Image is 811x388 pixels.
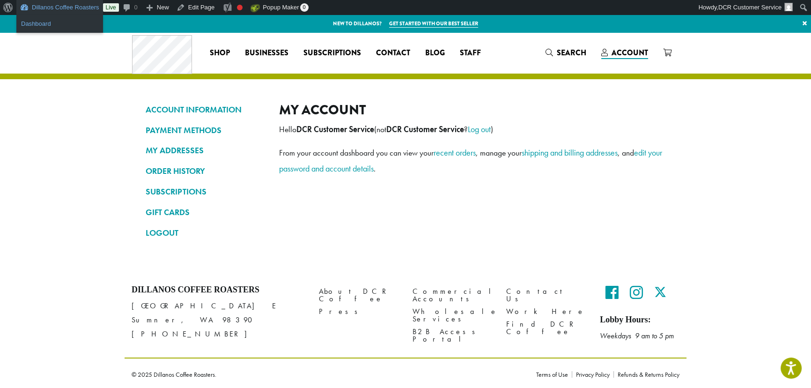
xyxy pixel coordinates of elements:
p: From your account dashboard you can view your , manage your , and . [279,145,665,177]
h4: Dillanos Coffee Roasters [132,285,305,295]
a: ACCOUNT INFORMATION [146,102,265,118]
a: Terms of Use [536,371,572,378]
a: Dashboard [16,18,103,30]
span: Shop [209,47,229,59]
a: PAYMENT METHODS [146,122,265,138]
span: 0 [300,3,309,12]
a: GIFT CARDS [146,204,265,220]
h5: Lobby Hours: [600,315,679,325]
a: Refunds & Returns Policy [613,371,679,378]
strong: DCR Customer Service [296,124,374,134]
a: Commercial Accounts [413,285,492,305]
span: Contact [376,47,410,59]
a: Wholesale Services [413,306,492,326]
p: Hello (not ? ) [279,121,665,137]
a: About DCR Coffee [319,285,398,305]
span: Account [612,47,648,58]
a: Find DCR Coffee [506,318,586,338]
span: DCR Customer Service [718,4,782,11]
a: SUBSCRIPTIONS [146,184,265,200]
a: Privacy Policy [572,371,613,378]
em: Weekdays 9 am to 5 pm [600,331,674,341]
a: Live [103,3,119,12]
span: Search [557,47,586,58]
strong: DCR Customer Service [386,124,464,134]
a: Search [538,45,594,60]
a: shipping and billing addresses [522,147,618,158]
span: Staff [459,47,480,59]
a: Staff [452,45,488,60]
a: ORDER HISTORY [146,163,265,179]
p: © 2025 Dillanos Coffee Roasters. [132,371,522,378]
a: Get started with our best seller [389,20,478,28]
a: MY ADDRESSES [146,142,265,158]
a: Log out [468,124,491,134]
a: Shop [202,45,237,60]
p: [GEOGRAPHIC_DATA] E Sumner, WA 98390 [PHONE_NUMBER] [132,299,305,341]
a: Contact Us [506,285,586,305]
a: B2B Access Portal [413,326,492,346]
a: × [798,15,811,32]
div: Focus keyphrase not set [237,5,243,10]
a: LOGOUT [146,225,265,241]
ul: Dillanos Coffee Roasters [16,15,103,33]
span: Subscriptions [303,47,361,59]
a: recent orders [434,147,476,158]
span: Businesses [244,47,288,59]
a: Press [319,306,398,318]
nav: Account pages [146,102,265,248]
h2: My account [279,102,665,118]
a: Work Here [506,306,586,318]
span: Blog [425,47,444,59]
